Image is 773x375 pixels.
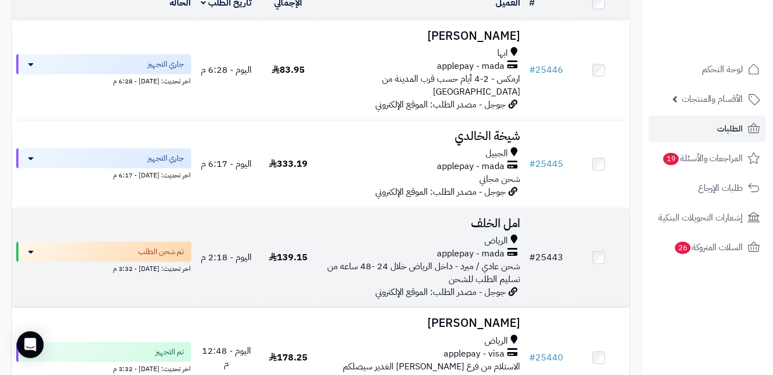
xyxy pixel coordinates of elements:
span: 19 [663,153,679,165]
span: الجبيل [486,147,508,160]
span: جاري التجهيز [148,59,185,70]
span: applepay - mada [437,247,505,260]
a: طلبات الإرجاع [649,175,766,201]
a: السلات المتروكة26 [649,234,766,261]
h3: امل الخلف [324,217,521,230]
span: الرياض [485,335,508,348]
div: اخر تحديث: [DATE] - 3:32 م [16,362,191,374]
span: الرياض [485,235,508,247]
span: # [530,251,536,264]
span: الأقسام والمنتجات [682,91,743,107]
span: اليوم - 12:48 م [202,344,251,371]
a: #25446 [530,63,564,77]
a: #25440 [530,351,564,364]
span: # [530,351,536,364]
span: 178.25 [269,351,308,364]
span: السلات المتروكة [674,240,743,255]
div: Open Intercom Messenger [17,331,44,358]
span: طلبات الإرجاع [698,180,743,196]
span: شحن مجاني [480,172,521,186]
span: applepay - mada [437,160,505,173]
a: إشعارات التحويلات البنكية [649,204,766,231]
div: اخر تحديث: [DATE] - 3:32 م [16,262,191,274]
h3: [PERSON_NAME] [324,30,521,43]
span: الطلبات [718,121,743,137]
span: تم شحن الطلب [139,246,185,257]
span: applepay - visa [444,348,505,360]
span: 83.95 [272,63,305,77]
div: اخر تحديث: [DATE] - 6:17 م [16,168,191,180]
span: applepay - mada [437,60,505,73]
a: #25445 [530,157,564,171]
span: 26 [675,242,691,254]
span: اليوم - 2:18 م [201,251,252,264]
span: إشعارات التحويلات البنكية [658,210,743,226]
a: #25443 [530,251,564,264]
span: لوحة التحكم [702,62,743,77]
a: لوحة التحكم [649,56,766,83]
span: المراجعات والأسئلة [662,151,743,166]
h3: [PERSON_NAME] [324,317,521,330]
a: الطلبات [649,115,766,142]
span: ابها [498,47,508,60]
span: تم التجهيز [156,346,185,358]
a: المراجعات والأسئلة19 [649,145,766,172]
span: اليوم - 6:17 م [201,157,252,171]
span: شحن عادي / مبرد - داخل الرياض خلال 24 -48 ساعه من تسليم الطلب للشحن [328,260,521,286]
span: جوجل - مصدر الطلب: الموقع الإلكتروني [376,98,506,111]
img: logo-2.png [697,31,762,55]
span: جوجل - مصدر الطلب: الموقع الإلكتروني [376,285,506,299]
span: 139.15 [269,251,308,264]
h3: شيخة الخالدي [324,130,521,143]
span: ارمكس - 2-4 أيام حسب قرب المدينة من [GEOGRAPHIC_DATA] [383,72,521,99]
span: 333.19 [269,157,308,171]
span: اليوم - 6:28 م [201,63,252,77]
div: اخر تحديث: [DATE] - 6:28 م [16,74,191,86]
span: # [530,157,536,171]
span: جوجل - مصدر الطلب: الموقع الإلكتروني [376,185,506,199]
span: جاري التجهيز [148,153,185,164]
span: # [530,63,536,77]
